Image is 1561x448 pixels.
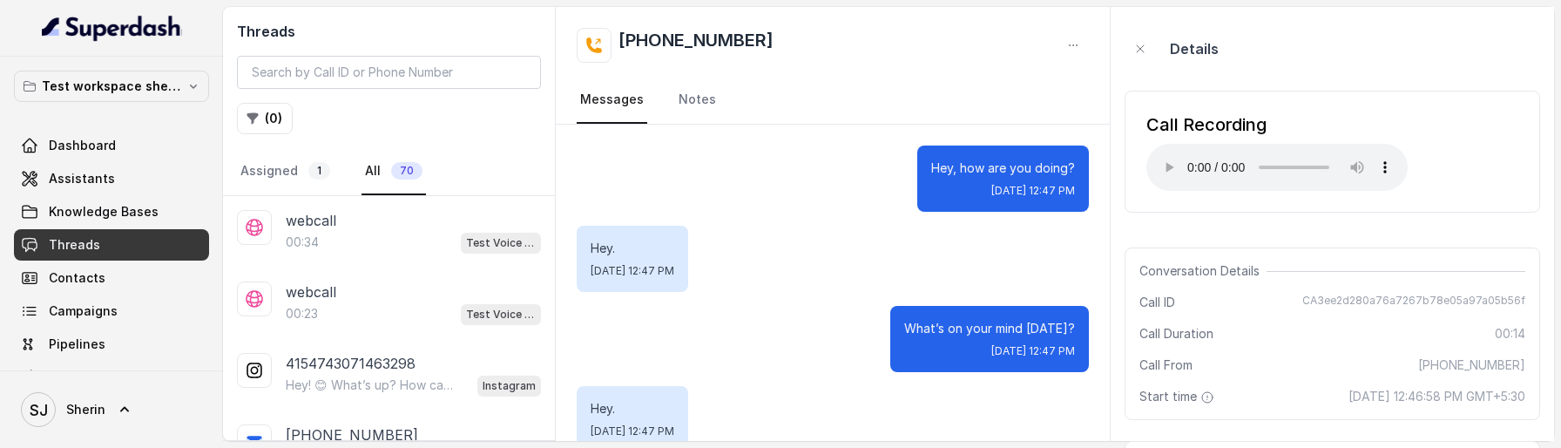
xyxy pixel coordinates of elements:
span: [PHONE_NUMBER] [1418,356,1525,374]
a: Assigned1 [237,148,334,195]
button: (0) [237,103,293,134]
p: Instagram [483,377,536,395]
span: 1 [308,162,330,180]
span: Integrations [49,369,125,386]
p: Test Voice Assistant [466,306,536,323]
p: Hey! 😊 What’s up? How can I help you [DATE]? [286,377,453,394]
span: [DATE] 12:47 PM [591,424,674,438]
span: CA3ee2d280a76a7267b78e05a97a05b56f [1302,294,1525,311]
img: light.svg [42,14,182,42]
span: Call Duration [1139,325,1213,343]
a: Dashboard [14,130,209,161]
div: Call Recording [1146,112,1408,137]
p: Hey. [591,240,674,257]
a: Sherin [14,385,209,434]
a: Integrations [14,362,209,393]
p: webcall [286,282,336,302]
a: Threads [14,229,209,261]
span: Knowledge Bases [49,203,159,221]
p: webcall [286,210,336,231]
a: Notes [675,77,720,124]
nav: Tabs [237,148,541,195]
span: [DATE] 12:47 PM [591,264,674,278]
h2: Threads [237,21,541,42]
a: Knowledge Bases [14,196,209,227]
nav: Tabs [577,77,1089,124]
span: 00:14 [1495,325,1525,343]
span: Pipelines [49,336,105,353]
span: [DATE] 12:47 PM [991,184,1075,198]
a: Campaigns [14,295,209,327]
span: Sherin [66,401,105,418]
p: 4154743071463298 [286,353,416,374]
span: 70 [391,162,422,180]
span: Threads [49,236,100,254]
span: [DATE] 12:46:58 PM GMT+5:30 [1348,388,1525,405]
input: Search by Call ID or Phone Number [237,56,541,89]
p: Test Voice Assistant [466,234,536,252]
p: Hey, how are you doing? [931,160,1075,177]
h2: [PHONE_NUMBER] [618,28,774,63]
audio: Your browser does not support the audio element. [1146,144,1408,191]
a: Assistants [14,163,209,194]
p: 00:34 [286,234,319,251]
p: Hey. [591,400,674,417]
a: Pipelines [14,329,209,360]
p: Details [1170,38,1219,59]
a: Contacts [14,262,209,294]
span: Assistants [49,170,115,187]
p: Test workspace sherin - limits of workspace naming [42,76,181,97]
span: Contacts [49,269,105,287]
p: What’s on your mind [DATE]? [904,320,1075,337]
span: Campaigns [49,302,118,320]
span: Call ID [1139,294,1175,311]
p: [PHONE_NUMBER] [286,424,418,445]
text: SJ [30,401,48,419]
span: Conversation Details [1139,262,1267,280]
p: 00:23 [286,305,318,322]
button: Test workspace sherin - limits of workspace naming [14,71,209,102]
a: All70 [362,148,426,195]
span: Call From [1139,356,1193,374]
span: Dashboard [49,137,116,154]
span: Start time [1139,388,1218,405]
a: Messages [577,77,647,124]
span: [DATE] 12:47 PM [991,344,1075,358]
